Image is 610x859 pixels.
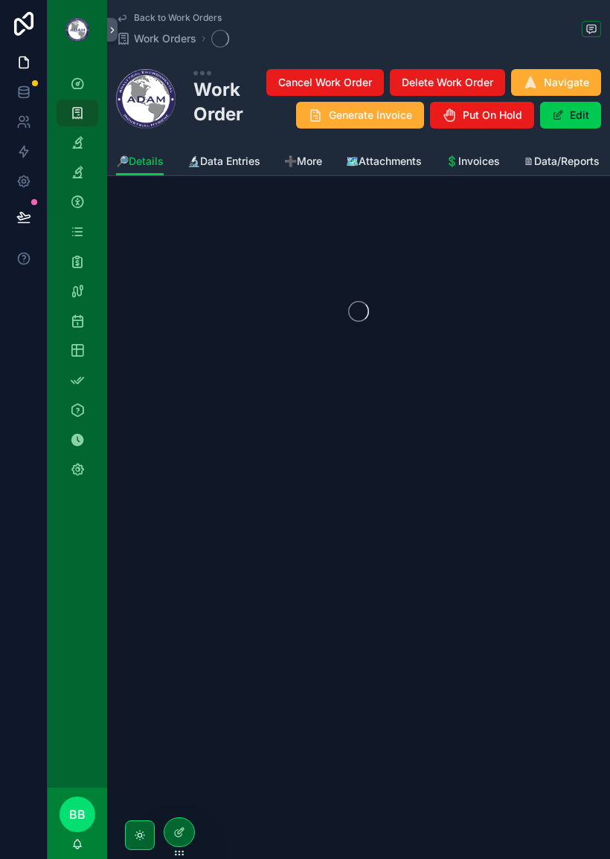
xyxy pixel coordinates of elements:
[193,77,247,126] h2: Work Order
[446,154,500,169] span: 💲Invoices
[187,154,260,169] span: 🔬Data Entries
[187,148,260,178] a: 🔬Data Entries
[48,59,107,502] div: scrollable content
[544,75,589,90] span: Navigate
[524,148,600,178] a: 🗎Data/Reports
[511,69,601,96] button: Navigate
[346,154,422,169] span: 🗺️Attachments
[346,148,422,178] a: 🗺️Attachments
[284,154,322,169] span: ➕More
[134,31,196,46] span: Work Orders
[278,75,372,90] span: Cancel Work Order
[284,148,322,178] a: ➕More
[329,108,412,123] span: Generate Invoice
[402,75,493,90] span: Delete Work Order
[69,805,86,823] span: BB
[430,102,534,129] button: Put On Hold
[266,69,384,96] button: Cancel Work Order
[446,148,500,178] a: 💲Invoices
[116,148,164,176] a: 🔎Details
[116,12,222,24] a: Back to Work Orders
[134,12,222,24] span: Back to Work Orders
[116,154,164,169] span: 🔎Details
[463,108,522,123] span: Put On Hold
[540,102,601,129] button: Edit
[390,69,505,96] button: Delete Work Order
[524,154,600,169] span: 🗎Data/Reports
[116,31,196,46] a: Work Orders
[296,102,424,129] button: Generate Invoice
[65,18,89,42] img: App logo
